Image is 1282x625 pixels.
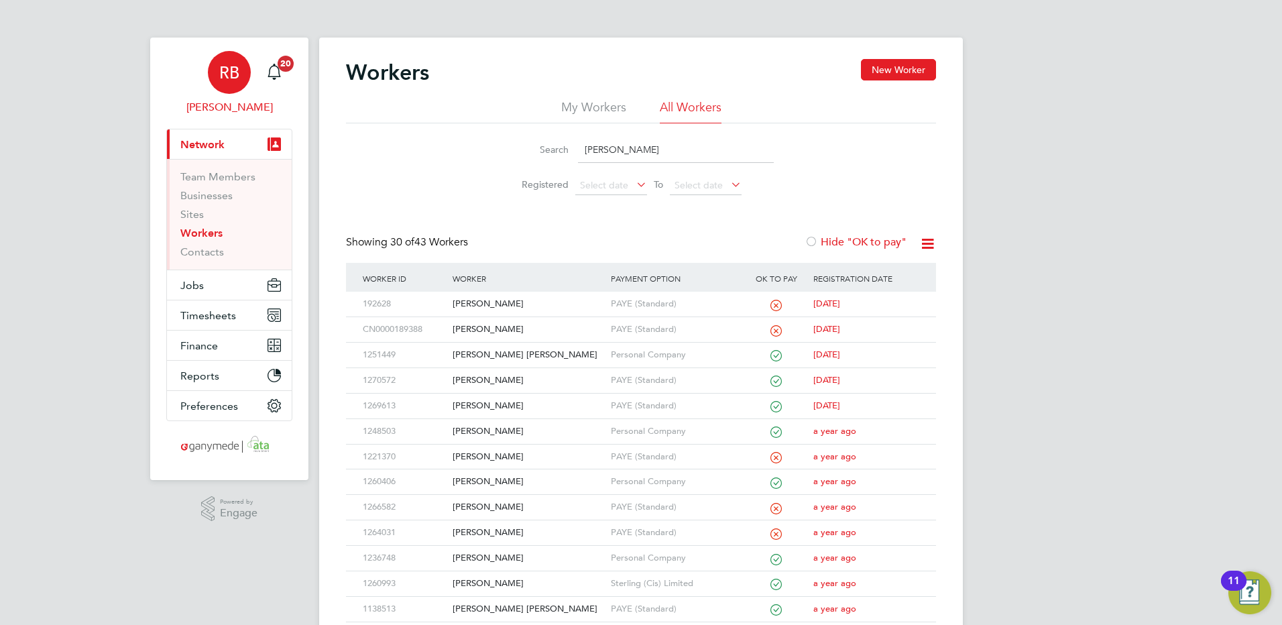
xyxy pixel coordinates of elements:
[278,56,294,72] span: 20
[813,323,840,335] span: [DATE]
[449,571,607,596] div: [PERSON_NAME]
[359,292,449,317] div: 192628
[180,370,219,382] span: Reports
[359,317,449,342] div: CN0000189388
[167,129,292,159] button: Network
[219,64,239,81] span: RB
[508,144,569,156] label: Search
[449,263,607,294] div: Worker
[861,59,936,80] button: New Worker
[180,170,255,183] a: Team Members
[180,208,204,221] a: Sites
[742,263,810,294] div: OK to pay
[607,520,743,545] div: PAYE (Standard)
[359,520,449,545] div: 1264031
[813,425,856,437] span: a year ago
[449,546,607,571] div: [PERSON_NAME]
[607,317,743,342] div: PAYE (Standard)
[607,495,743,520] div: PAYE (Standard)
[359,545,923,557] a: 1236748[PERSON_NAME]Personal Companya year ago
[390,235,468,249] span: 43 Workers
[607,394,743,418] div: PAYE (Standard)
[167,159,292,270] div: Network
[220,508,257,519] span: Engage
[578,137,774,163] input: Name, email or phone number
[607,597,743,622] div: PAYE (Standard)
[220,496,257,508] span: Powered by
[810,263,923,294] div: Registration Date
[1228,581,1240,598] div: 11
[359,546,449,571] div: 1236748
[359,571,449,596] div: 1260993
[166,99,292,115] span: Renata Barbosa
[813,400,840,411] span: [DATE]
[813,475,856,487] span: a year ago
[180,189,233,202] a: Businesses
[390,235,414,249] span: 30 of
[449,597,607,622] div: [PERSON_NAME] [PERSON_NAME]
[359,495,449,520] div: 1266582
[813,552,856,563] span: a year ago
[580,179,628,191] span: Select date
[177,435,282,456] img: ganymedesolutions-logo-retina.png
[607,263,743,294] div: Payment Option
[813,501,856,512] span: a year ago
[607,343,743,367] div: Personal Company
[359,494,923,506] a: 1266582[PERSON_NAME]PAYE (Standard)a year ago
[180,309,236,322] span: Timesheets
[660,99,721,123] li: All Workers
[650,176,667,193] span: To
[359,571,923,582] a: 1260993[PERSON_NAME]Sterling (Cis) Limiteda year ago
[508,178,569,190] label: Registered
[167,331,292,360] button: Finance
[1228,571,1271,614] button: Open Resource Center, 11 new notifications
[359,445,449,469] div: 1221370
[180,245,224,258] a: Contacts
[261,51,288,94] a: 20
[813,298,840,309] span: [DATE]
[359,469,449,494] div: 1260406
[449,317,607,342] div: [PERSON_NAME]
[346,59,429,86] h2: Workers
[359,597,449,622] div: 1138513
[359,394,449,418] div: 1269613
[166,51,292,115] a: RB[PERSON_NAME]
[359,520,923,531] a: 1264031[PERSON_NAME]PAYE (Standard)a year ago
[449,520,607,545] div: [PERSON_NAME]
[167,361,292,390] button: Reports
[675,179,723,191] span: Select date
[607,469,743,494] div: Personal Company
[359,418,923,430] a: 1248503[PERSON_NAME]Personal Companya year ago
[813,349,840,360] span: [DATE]
[607,571,743,596] div: Sterling (Cis) Limited
[561,99,626,123] li: My Workers
[359,368,449,393] div: 1270572
[449,445,607,469] div: [PERSON_NAME]
[359,291,923,302] a: 192628[PERSON_NAME]PAYE (Standard)[DATE]
[607,419,743,444] div: Personal Company
[166,435,292,456] a: Go to home page
[167,300,292,330] button: Timesheets
[449,292,607,317] div: [PERSON_NAME]
[167,391,292,420] button: Preferences
[805,235,907,249] label: Hide "OK to pay"
[359,342,923,353] a: 1251449[PERSON_NAME] [PERSON_NAME]Personal Company[DATE]
[449,469,607,494] div: [PERSON_NAME]
[607,292,743,317] div: PAYE (Standard)
[201,496,258,522] a: Powered byEngage
[813,451,856,462] span: a year ago
[449,419,607,444] div: [PERSON_NAME]
[607,445,743,469] div: PAYE (Standard)
[167,270,292,300] button: Jobs
[346,235,471,249] div: Showing
[813,526,856,538] span: a year ago
[813,374,840,386] span: [DATE]
[449,495,607,520] div: [PERSON_NAME]
[449,368,607,393] div: [PERSON_NAME]
[813,577,856,589] span: a year ago
[813,603,856,614] span: a year ago
[150,38,308,480] nav: Main navigation
[449,343,607,367] div: [PERSON_NAME] [PERSON_NAME]
[359,317,923,328] a: CN0000189388[PERSON_NAME]PAYE (Standard)[DATE]
[359,469,923,480] a: 1260406[PERSON_NAME]Personal Companya year ago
